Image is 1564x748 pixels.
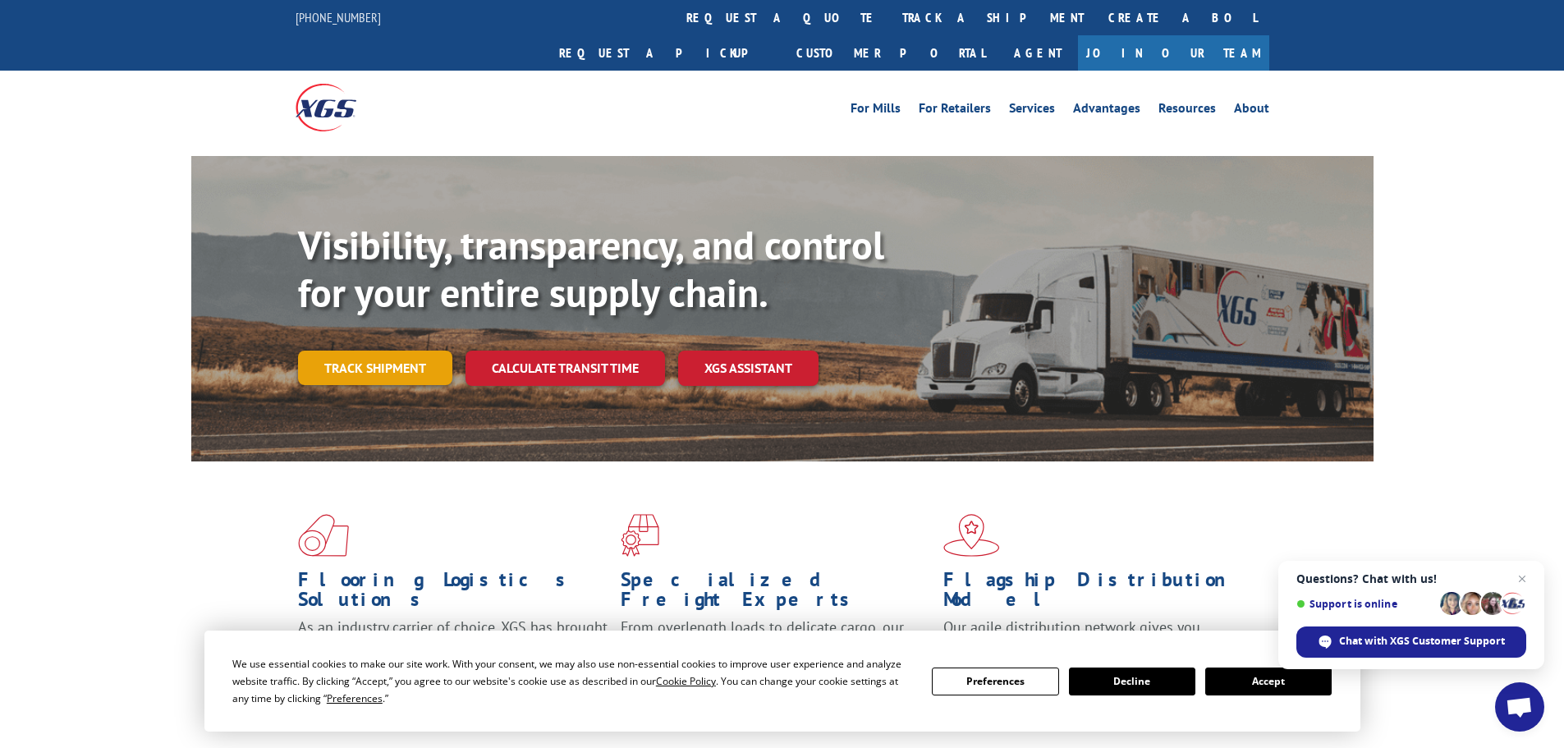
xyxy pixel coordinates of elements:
h1: Specialized Freight Experts [621,570,931,617]
a: Services [1009,102,1055,120]
span: Our agile distribution network gives you nationwide inventory management on demand. [943,617,1245,656]
span: As an industry carrier of choice, XGS has brought innovation and dedication to flooring logistics... [298,617,608,676]
a: Request a pickup [547,35,784,71]
h1: Flagship Distribution Model [943,570,1254,617]
a: For Mills [851,102,901,120]
button: Decline [1069,668,1195,695]
div: Cookie Consent Prompt [204,631,1360,732]
a: Agent [998,35,1078,71]
a: Calculate transit time [466,351,665,386]
a: For Retailers [919,102,991,120]
span: Close chat [1512,569,1532,589]
a: [PHONE_NUMBER] [296,9,381,25]
span: Preferences [327,691,383,705]
div: Chat with XGS Customer Support [1296,626,1526,658]
img: xgs-icon-total-supply-chain-intelligence-red [298,514,349,557]
h1: Flooring Logistics Solutions [298,570,608,617]
a: About [1234,102,1269,120]
img: xgs-icon-focused-on-flooring-red [621,514,659,557]
button: Accept [1205,668,1332,695]
span: Support is online [1296,598,1434,610]
div: Open chat [1495,682,1544,732]
a: Advantages [1073,102,1140,120]
span: Chat with XGS Customer Support [1339,634,1505,649]
a: Join Our Team [1078,35,1269,71]
a: Resources [1158,102,1216,120]
b: Visibility, transparency, and control for your entire supply chain. [298,219,884,318]
span: Cookie Policy [656,674,716,688]
div: We use essential cookies to make our site work. With your consent, we may also use non-essential ... [232,655,912,707]
a: Customer Portal [784,35,998,71]
img: xgs-icon-flagship-distribution-model-red [943,514,1000,557]
a: XGS ASSISTANT [678,351,819,386]
a: Track shipment [298,351,452,385]
button: Preferences [932,668,1058,695]
p: From overlength loads to delicate cargo, our experienced staff knows the best way to move your fr... [621,617,931,691]
span: Questions? Chat with us! [1296,572,1526,585]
